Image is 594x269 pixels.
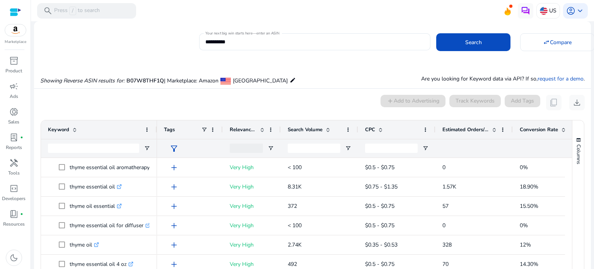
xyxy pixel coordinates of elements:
[290,75,296,85] mat-icon: edit
[365,222,394,229] span: $0.5 - $0.75
[442,260,449,268] span: 70
[9,133,19,142] span: lab_profile
[345,145,351,151] button: Open Filter Menu
[40,77,125,84] i: Showing Reverse ASIN results for:
[8,170,20,176] p: Tools
[169,163,179,172] span: add
[442,126,489,133] span: Estimated Orders/Month
[549,4,556,17] p: US
[442,241,452,248] span: 328
[230,198,274,214] p: Very High
[575,144,582,164] span: Columns
[520,260,538,268] span: 14.30%
[9,253,19,262] span: dark_mode
[70,179,122,195] p: thyme essential oil
[569,95,585,110] button: download
[20,212,23,216] span: fiber_manual_record
[365,144,418,153] input: CPC Filter Input
[70,237,99,253] p: thyme oil
[436,33,510,51] button: Search
[230,159,274,175] p: Very High
[365,202,394,210] span: $0.5 - $0.75
[9,107,19,117] span: donut_small
[365,260,394,268] span: $0.5 - $0.75
[205,31,279,36] mat-label: Your next big win starts here—enter an ASIN
[164,77,218,84] span: | Marketplace: Amazon
[365,126,375,133] span: CPC
[10,93,18,100] p: Ads
[9,158,19,168] span: handyman
[288,222,302,229] span: < 100
[169,221,179,230] span: add
[288,183,302,190] span: 8.31K
[288,241,302,248] span: 2.74K
[365,164,394,171] span: $0.5 - $0.75
[538,75,584,82] a: request for a demo
[520,126,558,133] span: Conversion Rate
[230,179,274,195] p: Very High
[164,126,175,133] span: Tags
[70,159,157,175] p: thyme essential oil aromatherapy
[288,260,297,268] span: 492
[540,7,548,15] img: us.svg
[442,202,449,210] span: 57
[543,39,550,46] mat-icon: swap_horiz
[9,82,19,91] span: campaign
[43,6,53,15] span: search
[230,126,257,133] span: Relevance Score
[288,164,302,171] span: < 100
[442,222,445,229] span: 0
[422,145,428,151] button: Open Filter Menu
[572,98,582,107] span: download
[288,126,323,133] span: Search Volume
[288,144,340,153] input: Search Volume Filter Input
[442,164,445,171] span: 0
[520,183,538,190] span: 18.90%
[566,6,575,15] span: account_circle
[3,221,25,228] p: Resources
[48,126,69,133] span: Keyword
[126,77,164,84] span: B07W8THF1Q
[365,183,398,190] span: $0.75 - $1.35
[442,183,456,190] span: 1.57K
[520,202,538,210] span: 15.50%
[465,38,482,46] span: Search
[8,118,19,125] p: Sales
[421,75,585,83] p: Are you looking for Keyword data via API? If so, .
[233,77,288,84] span: [GEOGRAPHIC_DATA]
[520,222,528,229] span: 0%
[169,240,179,250] span: add
[20,136,23,139] span: fiber_manual_record
[365,241,398,248] span: $0.35 - $0.53
[144,145,150,151] button: Open Filter Menu
[5,24,26,36] img: amazon.svg
[575,6,585,15] span: keyboard_arrow_down
[169,260,179,269] span: add
[2,195,26,202] p: Developers
[70,218,150,233] p: thyme essential oil for diffuser
[5,67,22,74] p: Product
[48,144,139,153] input: Keyword Filter Input
[9,209,19,219] span: book_4
[69,7,76,15] span: /
[169,182,179,192] span: add
[169,202,179,211] span: add
[169,144,179,153] span: filter_alt
[268,145,274,151] button: Open Filter Menu
[54,7,100,15] p: Press to search
[520,241,531,248] span: 12%
[9,184,19,193] span: code_blocks
[520,164,528,171] span: 0%
[6,144,22,151] p: Reports
[230,237,274,253] p: Very High
[70,198,122,214] p: thyme oil essential
[9,56,19,65] span: inventory_2
[288,202,297,210] span: 372
[230,218,274,233] p: Very High
[550,38,572,46] span: Compare
[5,39,26,45] p: Marketplace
